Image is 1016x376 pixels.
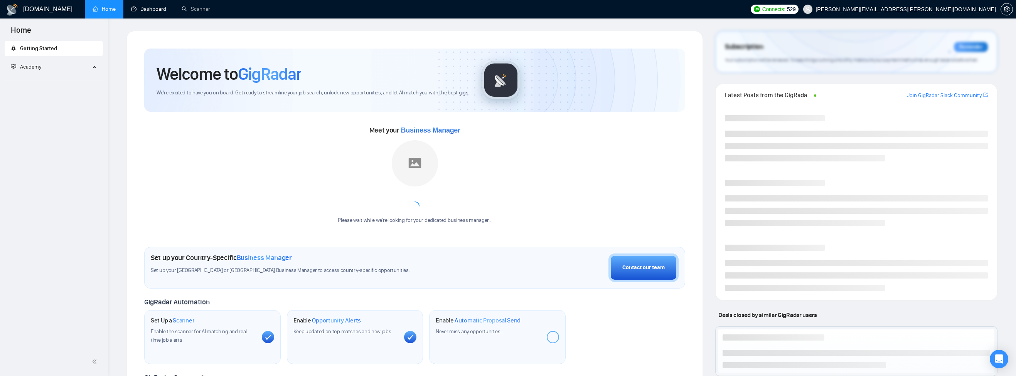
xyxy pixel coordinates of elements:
[151,317,194,324] h1: Set Up a
[157,64,301,84] h1: Welcome to
[333,217,496,224] div: Please wait while we're looking for your dedicated business manager...
[608,253,679,282] button: Contact our team
[455,317,521,324] span: Automatic Proposal Send
[238,64,301,84] span: GigRadar
[715,308,820,322] span: Deals closed by similar GigRadar users
[20,64,41,70] span: Academy
[762,5,785,13] span: Connects:
[293,328,393,335] span: Keep updated on top matches and new jobs.
[293,317,361,324] h1: Enable
[1001,6,1013,12] a: setting
[5,41,103,56] li: Getting Started
[436,317,521,324] h1: Enable
[20,45,57,52] span: Getting Started
[11,45,16,51] span: rocket
[907,91,982,100] a: Join GigRadar Slack Community
[151,253,292,262] h1: Set up your Country-Specific
[392,140,438,186] img: placeholder.png
[436,328,501,335] span: Never miss any opportunities.
[151,267,468,274] span: Set up your [GEOGRAPHIC_DATA] or [GEOGRAPHIC_DATA] Business Manager to access country-specific op...
[954,42,988,52] div: Reminder
[11,64,16,69] span: fund-projection-screen
[237,253,292,262] span: Business Manager
[725,90,811,100] span: Latest Posts from the GigRadar Community
[401,126,460,134] span: Business Manager
[151,328,249,343] span: Enable the scanner for AI matching and real-time job alerts.
[990,350,1008,368] div: Open Intercom Messenger
[11,64,41,70] span: Academy
[312,317,361,324] span: Opportunity Alerts
[787,5,795,13] span: 529
[725,57,978,63] span: Your subscription will be renewed. To keep things running smoothly, make sure your payment method...
[983,91,988,99] a: export
[131,6,166,12] a: dashboardDashboard
[182,6,210,12] a: searchScanner
[1001,3,1013,15] button: setting
[157,89,469,97] span: We're excited to have you on board. Get ready to streamline your job search, unlock new opportuni...
[482,61,520,99] img: gigradar-logo.png
[92,358,99,366] span: double-left
[369,126,460,134] span: Meet your
[805,7,810,12] span: user
[5,25,37,41] span: Home
[983,92,988,98] span: export
[173,317,194,324] span: Scanner
[6,3,19,16] img: logo
[5,78,103,83] li: Academy Homepage
[754,6,760,12] img: upwork-logo.png
[725,40,763,54] span: Subscription
[93,6,116,12] a: homeHome
[622,264,665,272] div: Contact our team
[144,298,209,306] span: GigRadar Automation
[410,201,420,211] span: loading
